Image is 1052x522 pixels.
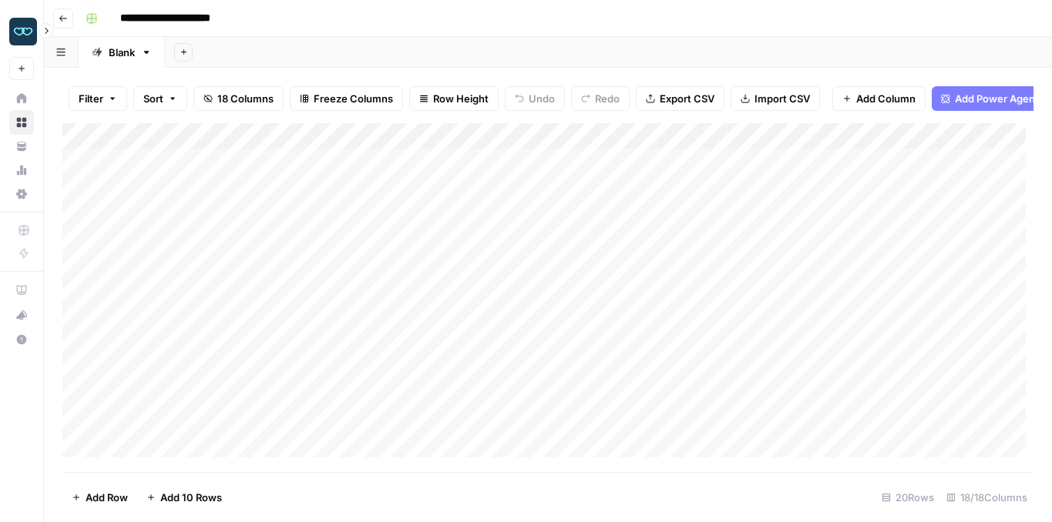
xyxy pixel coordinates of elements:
[9,158,34,182] a: Usage
[9,327,34,352] button: Help + Support
[636,86,724,111] button: Export CSV
[137,485,231,510] button: Add 10 Rows
[529,91,555,106] span: Undo
[660,91,714,106] span: Export CSV
[856,91,916,106] span: Add Column
[10,303,33,326] div: What's new?
[143,91,163,106] span: Sort
[433,91,489,106] span: Row Height
[9,110,34,135] a: Browse
[79,37,165,68] a: Blank
[505,86,565,111] button: Undo
[9,12,34,51] button: Workspace: Zola Inc
[290,86,403,111] button: Freeze Columns
[62,485,137,510] button: Add Row
[79,91,103,106] span: Filter
[217,91,274,106] span: 18 Columns
[9,182,34,206] a: Settings
[9,278,34,303] a: AirOps Academy
[876,485,940,510] div: 20 Rows
[109,45,135,60] div: Blank
[86,490,128,505] span: Add Row
[9,134,34,159] a: Your Data
[409,86,499,111] button: Row Height
[9,303,34,327] button: What's new?
[940,485,1034,510] div: 18/18 Columns
[571,86,630,111] button: Redo
[932,86,1048,111] button: Add Power Agent
[9,18,37,45] img: Zola Inc Logo
[832,86,926,111] button: Add Column
[314,91,393,106] span: Freeze Columns
[69,86,127,111] button: Filter
[160,490,222,505] span: Add 10 Rows
[755,91,810,106] span: Import CSV
[133,86,187,111] button: Sort
[731,86,820,111] button: Import CSV
[193,86,284,111] button: 18 Columns
[595,91,620,106] span: Redo
[955,91,1039,106] span: Add Power Agent
[9,86,34,111] a: Home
